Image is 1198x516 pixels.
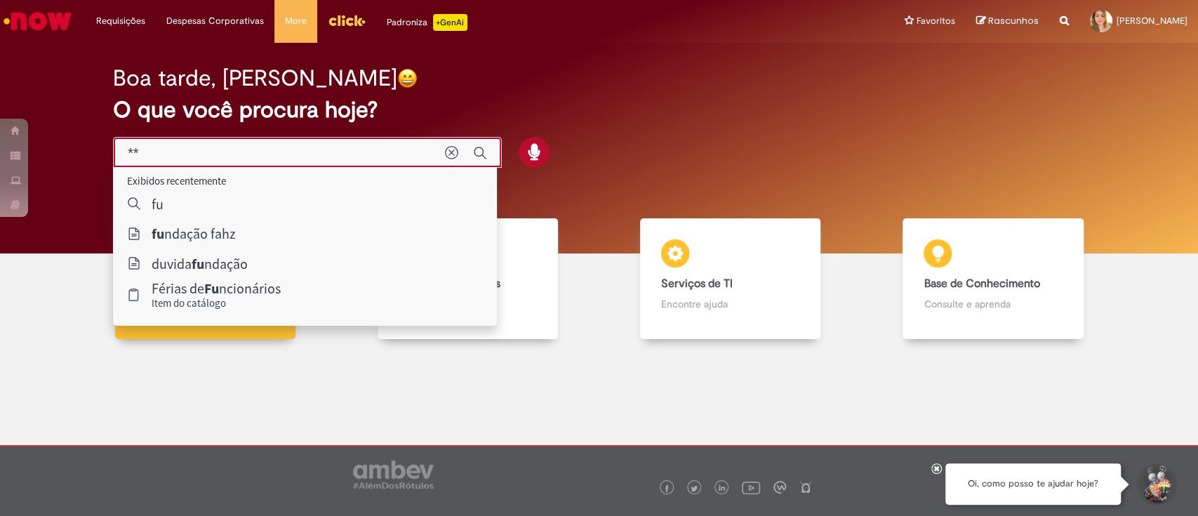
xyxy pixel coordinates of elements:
[353,461,434,489] img: logo_footer_ambev_rotulo_gray.png
[862,218,1124,340] a: Base de Conhecimento Consulte e aprenda
[691,485,698,492] img: logo_footer_twitter.png
[328,10,366,31] img: click_logo_yellow_360x200.png
[96,14,145,28] span: Requisições
[433,14,467,31] p: +GenAi
[399,277,500,291] b: Catálogo de Ofertas
[917,14,955,28] span: Favoritos
[599,218,862,340] a: Serviços de TI Encontre ajuda
[113,98,1085,122] h2: O que você procura hoje?
[397,68,418,88] img: happy-face.png
[742,478,760,496] img: logo_footer_youtube.png
[285,14,307,28] span: More
[1117,15,1187,27] span: [PERSON_NAME]
[924,277,1039,291] b: Base de Conhecimento
[976,15,1039,28] a: Rascunhos
[74,218,336,340] a: Tirar dúvidas Tirar dúvidas com Lupi Assist e Gen Ai
[1135,463,1177,505] button: Iniciar Conversa de Suporte
[719,484,726,493] img: logo_footer_linkedin.png
[663,485,670,492] img: logo_footer_facebook.png
[1,7,74,35] img: ServiceNow
[988,14,1039,27] span: Rascunhos
[387,14,467,31] div: Padroniza
[661,277,733,291] b: Serviços de TI
[924,297,1062,311] p: Consulte e aprenda
[166,14,264,28] span: Despesas Corporativas
[799,481,812,494] img: logo_footer_naosei.png
[113,66,397,91] h2: Boa tarde, [PERSON_NAME]
[661,297,799,311] p: Encontre ajuda
[773,481,786,494] img: logo_footer_workplace.png
[945,463,1121,505] div: Oi, como posso te ajudar hoje?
